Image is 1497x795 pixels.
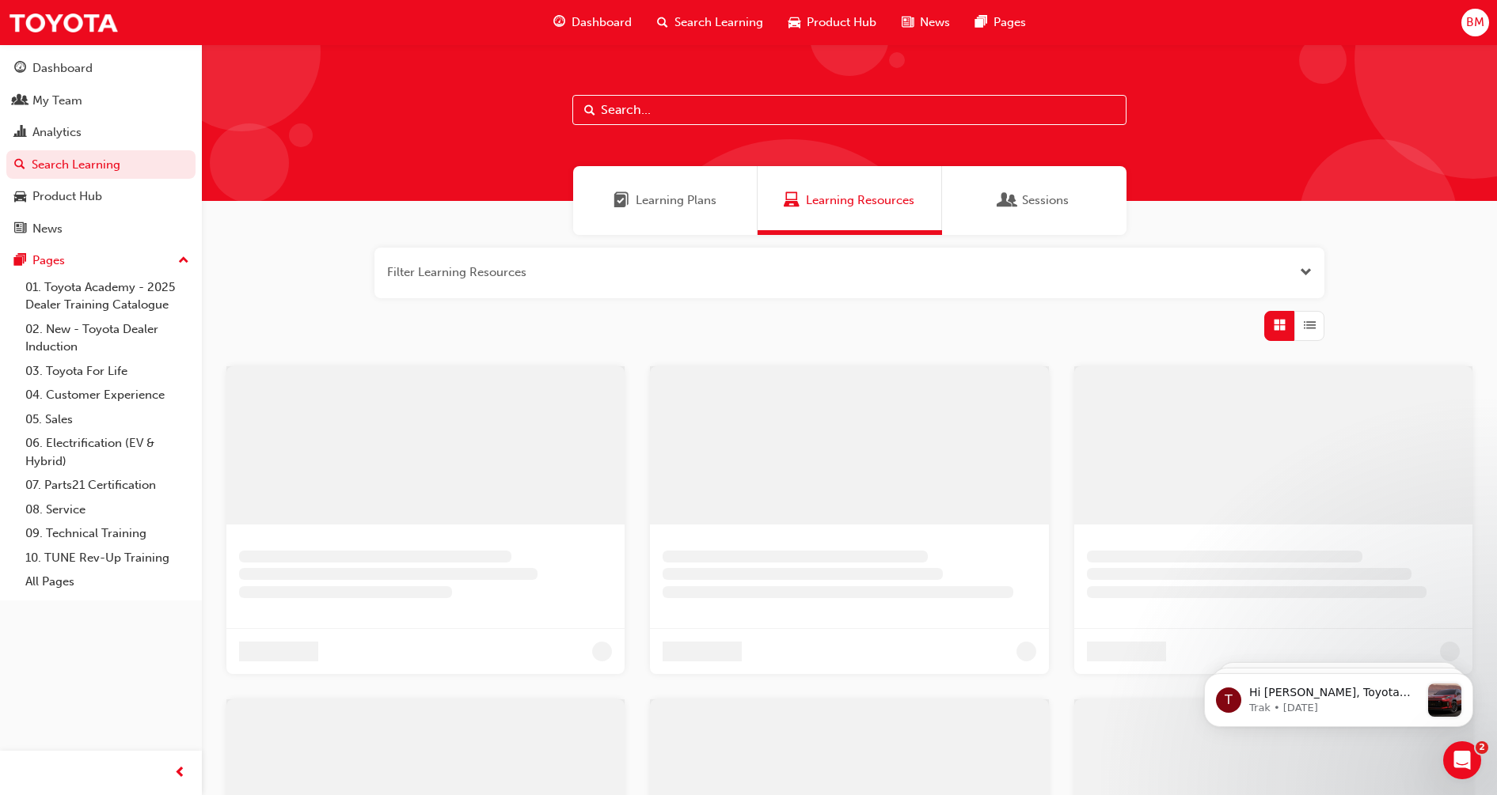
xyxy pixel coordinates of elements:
[19,359,196,384] a: 03. Toyota For Life
[1476,741,1488,754] span: 2
[1180,642,1497,752] iframe: Intercom notifications message
[14,158,25,172] span: search-icon
[553,13,565,32] span: guage-icon
[32,252,65,270] div: Pages
[806,191,914,210] span: Learning Resources
[920,13,950,32] span: News
[614,191,629,210] span: Learning Plans
[1461,9,1489,36] button: BM
[19,275,196,317] a: 01. Toyota Academy - 2025 Dealer Training Catalogue
[19,383,196,407] a: 04. Customer Experience
[14,62,26,76] span: guage-icon
[32,59,93,78] div: Dashboard
[889,6,963,39] a: news-iconNews
[14,222,26,237] span: news-icon
[6,51,196,246] button: DashboardMy TeamAnalyticsSearch LearningProduct HubNews
[657,13,668,32] span: search-icon
[572,95,1127,125] input: Search...
[19,498,196,522] a: 08. Service
[6,150,196,180] a: Search Learning
[14,190,26,204] span: car-icon
[14,126,26,140] span: chart-icon
[636,191,716,210] span: Learning Plans
[19,473,196,498] a: 07. Parts21 Certification
[758,166,942,235] a: Learning ResourcesLearning Resources
[19,546,196,570] a: 10. TUNE Rev-Up Training
[14,94,26,108] span: people-icon
[807,13,876,32] span: Product Hub
[19,521,196,546] a: 09. Technical Training
[6,54,196,83] a: Dashboard
[6,246,196,275] button: Pages
[644,6,776,39] a: search-iconSearch Learning
[6,182,196,211] a: Product Hub
[19,407,196,432] a: 05. Sales
[541,6,644,39] a: guage-iconDashboard
[19,317,196,359] a: 02. New - Toyota Dealer Induction
[32,220,63,238] div: News
[573,166,758,235] a: Learning PlansLearning Plans
[1000,191,1016,210] span: Sessions
[788,13,800,32] span: car-icon
[19,570,196,594] a: All Pages
[6,118,196,147] a: Analytics
[174,763,186,783] span: prev-icon
[6,86,196,115] a: My Team
[1300,263,1312,282] button: Open the filter
[902,13,914,32] span: news-icon
[6,214,196,244] a: News
[784,191,800,210] span: Learning Resources
[963,6,1039,39] a: pages-iconPages
[584,101,595,119] span: Search
[19,431,196,473] a: 06. Electrification (EV & Hybrid)
[975,13,987,32] span: pages-icon
[994,13,1026,32] span: Pages
[178,251,189,271] span: up-icon
[1022,191,1069,210] span: Sessions
[32,92,82,110] div: My Team
[8,5,119,40] img: Trak
[1443,741,1481,779] iframe: Intercom live chat
[674,13,763,32] span: Search Learning
[1274,316,1286,335] span: Grid
[1466,13,1484,32] span: BM
[14,254,26,268] span: pages-icon
[776,6,889,39] a: car-iconProduct Hub
[572,13,632,32] span: Dashboard
[32,123,82,142] div: Analytics
[1304,316,1316,335] span: List
[942,166,1127,235] a: SessionsSessions
[32,187,102,206] div: Product Hub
